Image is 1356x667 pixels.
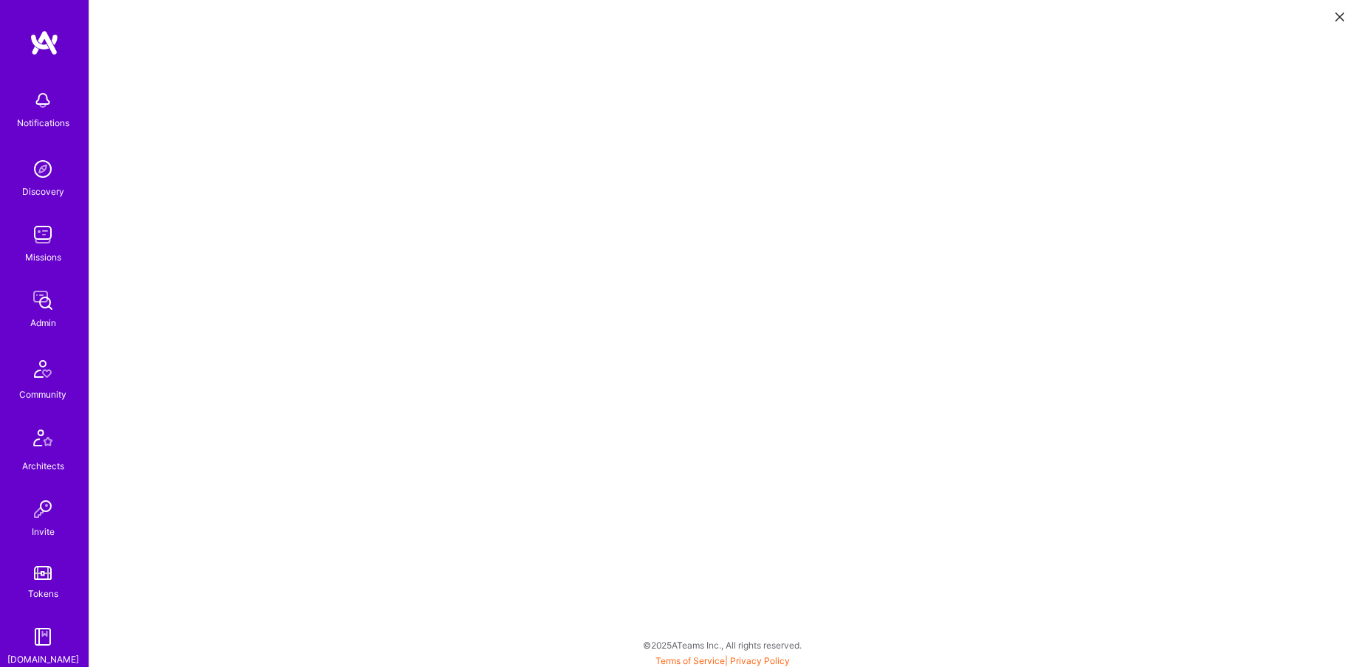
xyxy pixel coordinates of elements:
div: [DOMAIN_NAME] [7,652,79,667]
div: Admin [30,315,56,331]
img: guide book [28,622,58,652]
div: Tokens [28,586,58,601]
img: Architects [25,423,61,458]
img: Invite [28,494,58,524]
img: tokens [34,566,52,580]
i: icon Close [1335,13,1344,21]
div: Architects [22,458,64,474]
div: Discovery [22,184,64,199]
img: logo [30,30,59,56]
img: bell [28,86,58,115]
img: teamwork [28,220,58,249]
div: Invite [32,524,55,539]
div: Missions [25,249,61,265]
img: discovery [28,154,58,184]
img: Community [25,351,61,387]
img: admin teamwork [28,286,58,315]
div: Community [19,387,66,402]
div: Notifications [17,115,69,131]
